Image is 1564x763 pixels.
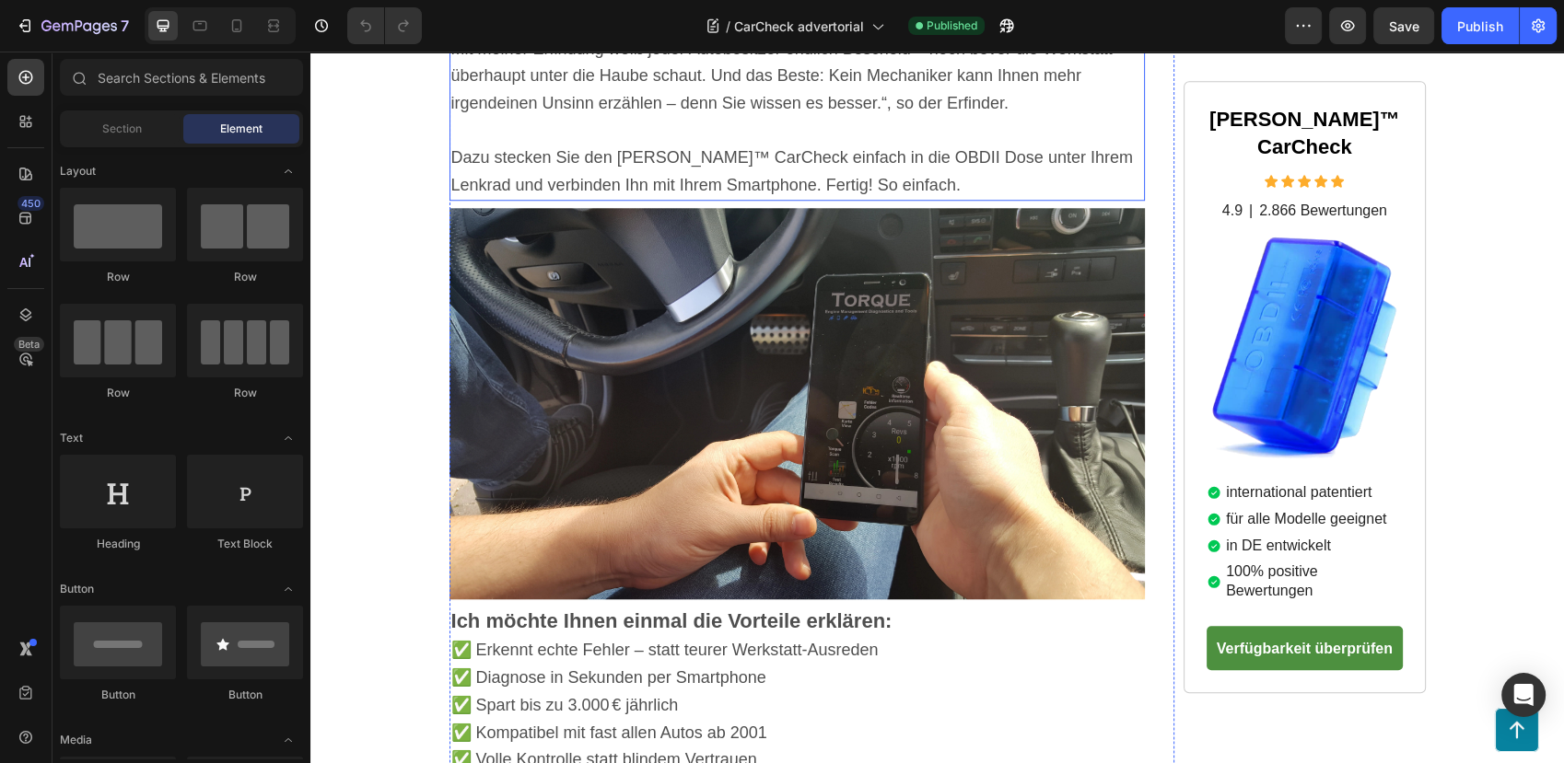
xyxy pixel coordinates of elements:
[60,687,176,703] div: Button
[949,150,1077,169] p: 2.866 Bewertungen
[60,163,96,179] span: Layout
[274,574,303,604] span: Toggle open
[916,458,1090,478] p: für alle Modelle geeignet
[916,485,1090,504] p: in DE entwickelt
[899,56,1090,107] strong: [PERSON_NAME]™ CarCheck
[927,17,977,34] span: Published
[60,59,303,96] input: Search Sections & Elements
[141,558,582,581] strong: Ich möchte Ihnen einmal die Vorteile erklären:
[906,589,1082,605] strong: Verfügbarkeit überprüfen
[896,574,1092,618] a: Verfügbarkeit überprüfen
[902,186,1086,408] img: gempages_581199970045002670-88214d52-8a9c-42b7-9a54-4d2067ca9b43.webp
[14,337,44,352] div: Beta
[121,15,129,37] p: 7
[1389,18,1419,34] span: Save
[912,150,932,169] p: 4.9
[187,269,303,285] div: Row
[60,269,176,285] div: Row
[60,732,92,748] span: Media
[7,7,137,44] button: 7
[187,687,303,703] div: Button
[726,17,730,36] span: /
[187,536,303,552] div: Text Block
[274,156,303,186] span: Toggle open
[274,423,303,453] span: Toggle open
[187,385,303,401] div: Row
[141,617,456,635] span: ✅ Diagnose in Sekunden per Smartphone
[141,589,568,607] span: ✅ Erkennt echte Fehler – statt teurer Werkstatt-Ausreden
[347,7,422,44] div: Undo/Redo
[60,536,176,552] div: Heading
[139,156,835,548] img: gempages_581199970045002670-1a83bf45-99f1-4853-80a3-ff51fe6651d5.webp
[141,644,368,663] span: ✅ Spart bis zu 3.000 € jährlich
[310,52,1564,763] iframe: Design area
[916,432,1090,451] p: international patentiert
[1501,673,1546,717] div: Open Intercom Messenger
[18,196,44,211] div: 450
[939,150,942,169] p: |
[1457,17,1503,36] div: Publish
[141,97,823,143] span: Dazu stecken Sie den [PERSON_NAME]™ CarCheck einfach in die OBDII Dose unter Ihrem Lenkrad und ve...
[60,581,94,597] span: Button
[1441,7,1519,44] button: Publish
[274,725,303,755] span: Toggle open
[60,430,83,446] span: Text
[102,121,142,137] span: Section
[220,121,263,137] span: Element
[60,385,176,401] div: Row
[1373,7,1434,44] button: Save
[734,17,864,36] span: CarCheck advertorial
[916,512,1090,550] p: 100% positive Bewertungen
